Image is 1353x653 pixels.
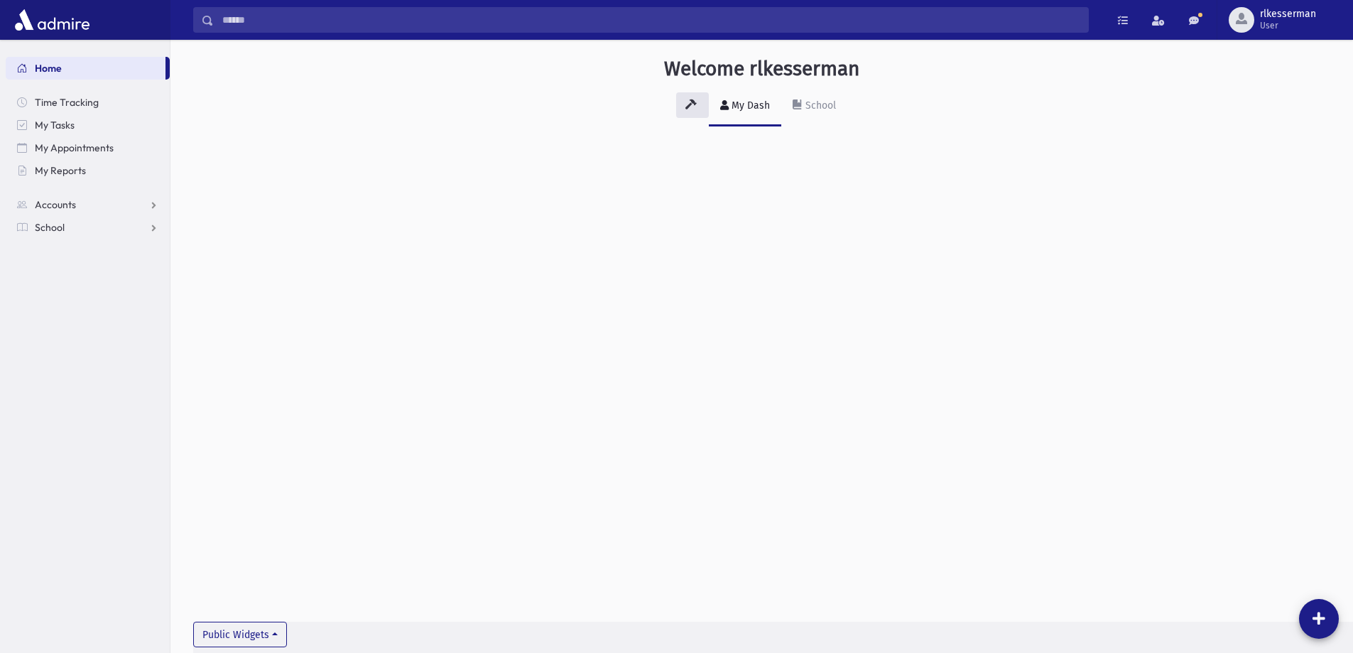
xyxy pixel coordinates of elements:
span: Time Tracking [35,96,99,109]
button: Public Widgets [193,622,287,647]
a: My Tasks [6,114,170,136]
span: Home [35,62,62,75]
span: Accounts [35,198,76,211]
span: School [35,221,65,234]
span: My Appointments [35,141,114,154]
a: School [781,87,847,126]
div: My Dash [729,99,770,112]
span: My Tasks [35,119,75,131]
a: My Reports [6,159,170,182]
span: My Reports [35,164,86,177]
a: My Appointments [6,136,170,159]
div: School [803,99,836,112]
span: User [1260,20,1316,31]
a: Time Tracking [6,91,170,114]
a: Home [6,57,165,80]
a: Accounts [6,193,170,216]
input: Search [214,7,1088,33]
h3: Welcome rlkesserman [664,57,859,81]
a: My Dash [709,87,781,126]
span: rlkesserman [1260,9,1316,20]
a: School [6,216,170,239]
img: AdmirePro [11,6,93,34]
